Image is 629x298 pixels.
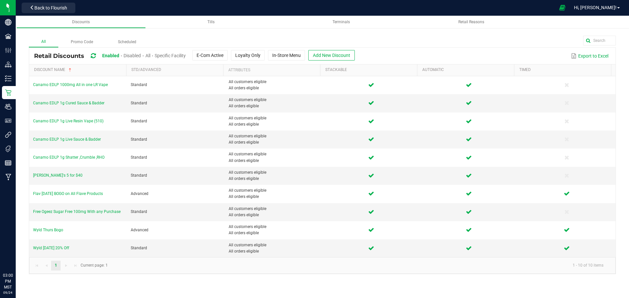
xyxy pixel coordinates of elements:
label: All [29,37,58,47]
span: Free Ogeez Sugar Free 100mg With any Purchase [33,209,121,214]
span: All orders eligible [229,85,318,91]
span: Canamo EDLP 1000mg All in one LR Vape [33,82,108,87]
span: All [145,53,150,58]
inline-svg: Company [5,19,11,26]
inline-svg: Reports [5,160,11,166]
span: All customers eligible [229,151,318,157]
span: All customers eligible [229,242,318,248]
inline-svg: Tags [5,146,11,152]
a: Discount NameSortable [34,67,124,73]
span: Flav [DATE] BOGO on All Flave Products [33,191,103,196]
p: 09/24 [3,290,13,295]
span: Standard [131,82,147,87]
span: All orders eligible [229,121,318,128]
span: All orders eligible [229,103,318,109]
span: All customers eligible [229,133,318,139]
input: Search [583,36,616,45]
span: Canamo EDLP 1g Live Resin Vape (510) [33,119,104,123]
span: Sortable [67,67,73,73]
span: Open Ecommerce Menu [555,1,570,14]
iframe: Resource center [7,246,26,265]
inline-svg: Users [5,103,11,110]
span: Standard [131,173,147,178]
a: StackableSortable [325,67,414,73]
kendo-pager: Current page: 1 [29,257,616,274]
span: All orders eligible [229,212,318,218]
span: All orders eligible [229,248,318,254]
span: Enabled [102,53,119,58]
span: Wyld Thurs Bogo [33,228,63,232]
th: Attributes [223,64,320,76]
span: Advanced [131,191,148,196]
label: Promo Code [58,37,105,47]
inline-svg: Retail [5,89,11,96]
button: In-Store Menu [268,50,305,61]
span: [PERSON_NAME]'s 5 for $40 [33,173,83,178]
span: All orders eligible [229,139,318,146]
inline-svg: Distribution [5,61,11,68]
span: Standard [131,119,147,123]
span: Tills [207,20,215,24]
span: Specific Facility [155,53,186,58]
span: Add New Discount [313,53,350,58]
button: Loyalty Only [231,50,265,61]
kendo-pager-info: 1 - 10 of 10 items [112,260,609,271]
a: Page 1 [51,261,61,271]
span: Canamo EDLP 1g Live Sauce & Badder [33,137,101,142]
span: Standard [131,246,147,250]
label: Scheduled [105,37,149,47]
span: Standard [131,101,147,105]
inline-svg: User Roles [5,117,11,124]
inline-svg: Facilities [5,33,11,40]
span: Canamo EDLP 1g Shatter ,Crumble ,RHO [33,155,105,160]
button: Back to Flourish [22,3,75,13]
span: All customers eligible [229,115,318,121]
span: Standard [131,209,147,214]
span: All customers eligible [229,97,318,103]
span: Wyld [DATE] 20% Off [33,246,69,250]
a: AutomaticSortable [422,67,511,73]
div: Retail Discounts [34,50,360,62]
inline-svg: Manufacturing [5,174,11,180]
span: Canamo EDLP 1g Cured Sauce & Badder [33,101,105,105]
span: Discounts [72,20,90,24]
span: Standard [131,137,147,142]
button: Export to Excel [569,50,610,61]
span: All customers eligible [229,224,318,230]
span: All customers eligible [229,187,318,194]
a: TimedSortable [519,67,608,73]
inline-svg: Integrations [5,131,11,138]
span: All orders eligible [229,230,318,236]
span: Disabled [124,53,141,58]
span: Advanced [131,228,148,232]
button: Add New Discount [308,50,355,61]
span: All customers eligible [229,169,318,176]
span: All orders eligible [229,176,318,182]
span: Hi, [PERSON_NAME]! [574,5,617,10]
span: All orders eligible [229,194,318,200]
span: Standard [131,155,147,160]
span: Retail Reasons [458,20,484,24]
span: Terminals [333,20,350,24]
span: Back to Flourish [34,5,67,10]
p: 03:00 PM MST [3,272,13,290]
a: Std/AdvancedSortable [131,67,220,73]
span: All orders eligible [229,158,318,164]
inline-svg: Inventory [5,75,11,82]
inline-svg: Configuration [5,47,11,54]
span: All customers eligible [229,79,318,85]
button: E-Com Active [192,50,228,61]
span: All customers eligible [229,206,318,212]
